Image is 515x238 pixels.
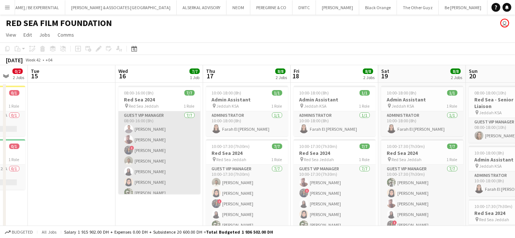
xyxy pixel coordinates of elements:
[294,111,376,136] app-card-role: Administrator1/110:00-18:00 (8h)Farah El [PERSON_NAME]
[381,111,463,136] app-card-role: Administrator1/110:00-18:00 (8h)Farah El [PERSON_NAME]
[13,75,24,80] div: 2 Jobs
[276,75,287,80] div: 2 Jobs
[294,68,299,74] span: Fri
[30,72,39,80] span: 15
[397,0,439,15] button: The Other Guyz
[359,157,370,162] span: 1 Role
[479,110,502,115] span: Jeddah KSA
[475,204,513,209] span: 10:00-17:30 (7h30m)
[212,90,242,96] span: 10:00-18:00 (8h)
[206,96,288,103] h3: Admin Assistant
[21,30,35,40] a: Edit
[299,90,329,96] span: 10:00-18:00 (8h)
[381,150,463,156] h3: Red Sea 2024
[316,0,359,15] button: [PERSON_NAME]
[475,150,504,156] span: 10:00-18:00 (8h)
[4,228,34,236] button: Budgeted
[9,90,19,96] span: 0/1
[206,150,288,156] h3: Red Sea 2024
[359,0,397,15] button: Black Orange
[206,86,288,136] app-job-card: 10:00-18:00 (8h)1/1Admin Assistant Jeddah KSA1 RoleAdministrator1/110:00-18:00 (8h)Farah El [PERS...
[206,68,215,74] span: Thu
[272,144,282,149] span: 7/7
[205,72,215,80] span: 17
[294,86,376,136] app-job-card: 10:00-18:00 (8h)1/1Admin Assistant Jeddah KSA1 RoleAdministrator1/110:00-18:00 (8h)Farah El [PERS...
[447,144,457,149] span: 7/7
[299,144,338,149] span: 10:00-17:30 (7h30m)
[118,96,201,103] h3: Red Sea 2024
[206,229,273,235] span: Total Budgeted 1 936 502.00 DH
[206,111,288,136] app-card-role: Administrator1/110:00-18:00 (8h)Farah El [PERSON_NAME]
[190,68,200,74] span: 7/7
[479,217,510,222] span: Red Sea Jeddah
[272,157,282,162] span: 1 Role
[439,0,488,15] button: Be [PERSON_NAME]
[217,199,222,204] span: !
[293,72,299,80] span: 18
[447,157,457,162] span: 1 Role
[468,72,478,80] span: 20
[381,96,463,103] h3: Admin Assistant
[275,68,286,74] span: 8/8
[294,96,376,103] h3: Admin Assistant
[6,56,23,64] div: [DATE]
[3,30,19,40] a: View
[23,31,32,38] span: Edit
[304,157,334,162] span: Red Sea Jeddah
[130,146,134,150] span: !
[184,90,195,96] span: 7/7
[31,68,39,74] span: Tue
[363,68,373,74] span: 8/8
[9,103,19,109] span: 1 Role
[500,19,509,27] app-user-avatar: Glenda Castelino
[363,75,375,80] div: 2 Jobs
[212,144,250,149] span: 10:00-17:30 (7h30m)
[177,0,227,15] button: ALSERKAL ADVISORY
[64,229,273,235] div: Salary 1 915 902.00 DH + Expenses 0.00 DH + Subsistence 20 600.00 DH =
[55,30,77,40] a: Comms
[12,230,33,235] span: Budgeted
[40,229,58,235] span: All jobs
[58,31,74,38] span: Comms
[118,111,201,200] app-card-role: Guest VIP Manager7/708:00-16:00 (8h)[PERSON_NAME][PERSON_NAME]![PERSON_NAME][PERSON_NAME][PERSON_...
[272,90,282,96] span: 1/1
[451,75,462,80] div: 2 Jobs
[447,90,457,96] span: 1/1
[39,31,50,38] span: Jobs
[475,90,507,96] span: 08:00-18:00 (10h)
[45,57,52,63] div: +04
[293,0,316,15] button: DWTC
[190,75,199,80] div: 1 Job
[387,144,425,149] span: 10:00-17:30 (7h30m)
[360,144,370,149] span: 7/7
[393,220,397,225] span: !
[65,0,177,15] button: [PERSON_NAME] & ASSOCIATES [GEOGRAPHIC_DATA]
[6,18,112,29] h1: RED SEA FILM FOUNDATION
[217,157,247,162] span: Red Sea Jeddah
[9,157,19,162] span: 1 Role
[381,86,463,136] app-job-card: 10:00-18:00 (8h)1/1Admin Assistant Jeddah KSA1 RoleAdministrator1/110:00-18:00 (8h)Farah El [PERS...
[129,103,159,109] span: Red Sea Jeddah
[381,68,389,74] span: Sat
[9,144,19,149] span: 0/1
[24,57,43,63] span: Week 42
[392,157,422,162] span: Red Sea Jeddah
[6,31,16,38] span: View
[118,68,128,74] span: Wed
[294,150,376,156] h3: Red Sea 2024
[272,103,282,109] span: 1 Role
[305,189,309,193] span: !
[250,0,293,15] button: PEREGRINE & CO
[12,68,23,74] span: 0/2
[387,90,417,96] span: 10:00-18:00 (8h)
[380,72,389,80] span: 19
[469,68,478,74] span: Sun
[227,0,250,15] button: NEOM
[118,86,201,194] app-job-card: 08:00-16:00 (8h)7/7Red Sea 2024 Red Sea Jeddah1 RoleGuest VIP Manager7/708:00-16:00 (8h)[PERSON_N...
[124,90,154,96] span: 08:00-16:00 (8h)
[36,30,53,40] a: Jobs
